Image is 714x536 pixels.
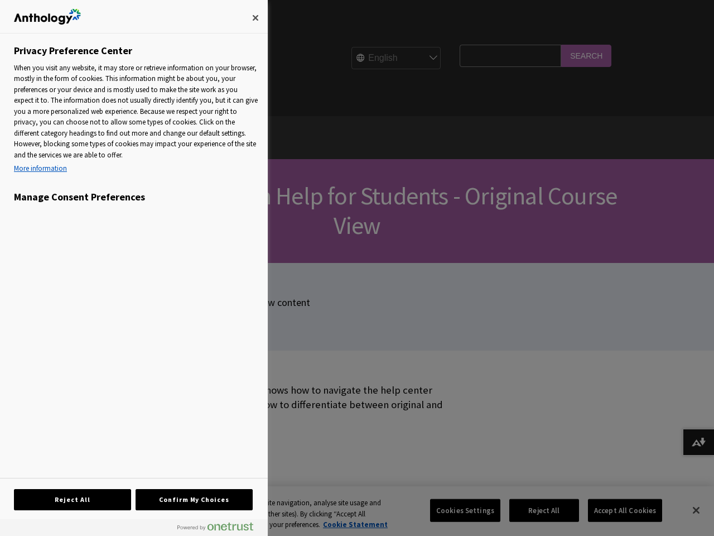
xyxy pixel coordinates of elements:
h3: Manage Consent Preferences [14,191,258,209]
a: More information about your privacy, opens in a new tab [14,163,258,174]
img: Company Logo [14,9,81,25]
h2: Privacy Preference Center [14,45,132,57]
button: Reject All [14,489,131,510]
a: Powered by OneTrust Opens in a new Tab [177,522,262,536]
img: Powered by OneTrust Opens in a new Tab [177,522,253,531]
div: When you visit any website, it may store or retrieve information on your browser, mostly in the f... [14,63,258,177]
button: Close [243,6,268,30]
button: Confirm My Choices [136,489,253,510]
div: Company Logo [14,6,81,28]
